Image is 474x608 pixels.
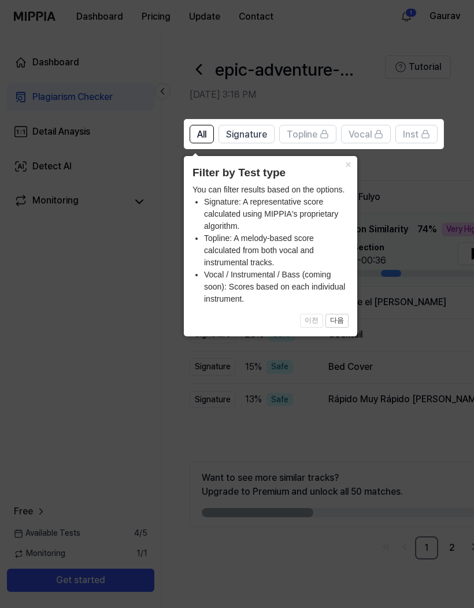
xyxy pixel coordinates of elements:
button: Close [339,156,357,172]
div: You can filter results based on the options. [192,184,349,305]
span: Vocal [349,128,372,142]
button: All [190,125,214,143]
button: Inst [395,125,438,143]
header: Filter by Test type [192,165,349,181]
li: Vocal / Instrumental / Bass (coming soon): Scores based on each individual instrument. [204,269,349,305]
span: Topline [287,128,317,142]
span: Signature [226,128,267,142]
button: Topline [279,125,336,143]
li: Signature: A representative score calculated using MIPPIA's proprietary algorithm. [204,196,349,232]
button: 다음 [325,314,349,328]
li: Topline: A melody-based score calculated from both vocal and instrumental tracks. [204,232,349,269]
button: Signature [219,125,275,143]
span: All [197,128,206,142]
button: Vocal [341,125,391,143]
span: Inst [403,128,419,142]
